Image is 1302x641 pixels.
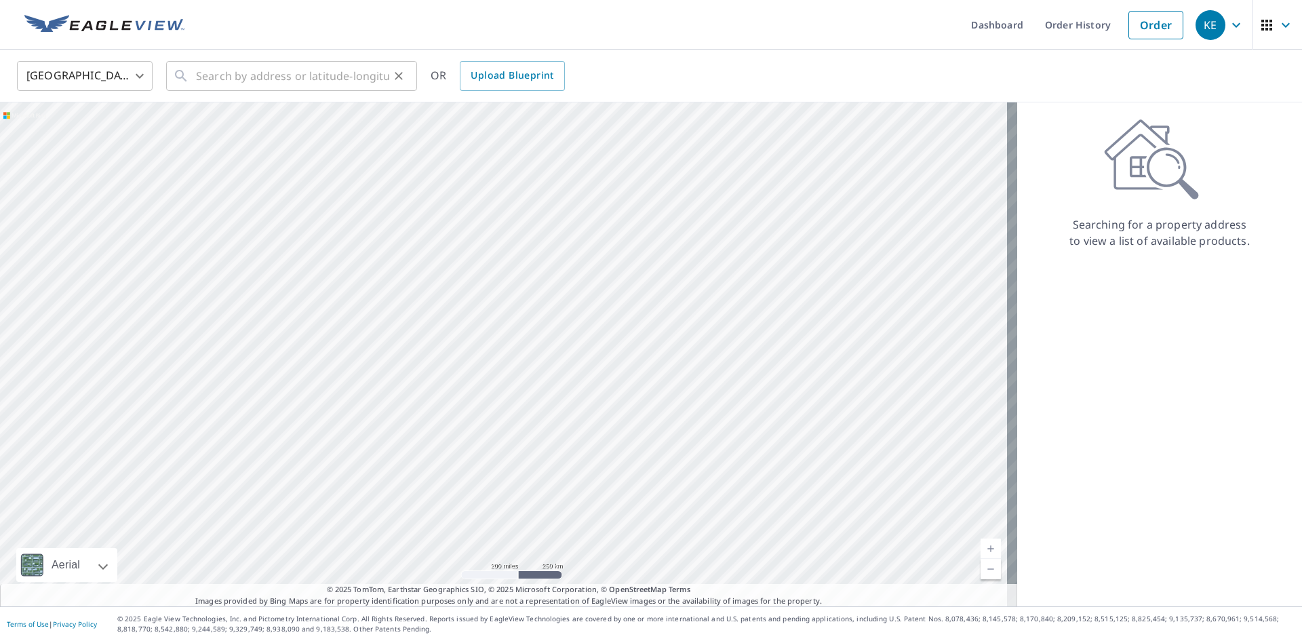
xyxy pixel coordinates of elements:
p: © 2025 Eagle View Technologies, Inc. and Pictometry International Corp. All Rights Reserved. Repo... [117,614,1295,634]
div: OR [431,61,565,91]
div: Aerial [16,548,117,582]
a: Order [1128,11,1183,39]
span: © 2025 TomTom, Earthstar Geographics SIO, © 2025 Microsoft Corporation, © [327,584,691,596]
p: Searching for a property address to view a list of available products. [1069,216,1250,249]
a: Upload Blueprint [460,61,564,91]
div: [GEOGRAPHIC_DATA] [17,57,153,95]
p: | [7,620,97,628]
div: KE [1196,10,1225,40]
div: Aerial [47,548,84,582]
a: Terms [669,584,691,594]
img: EV Logo [24,15,184,35]
a: OpenStreetMap [609,584,666,594]
a: Terms of Use [7,619,49,629]
button: Clear [389,66,408,85]
span: Upload Blueprint [471,67,553,84]
a: Privacy Policy [53,619,97,629]
a: Current Level 5, Zoom In [981,539,1001,559]
input: Search by address or latitude-longitude [196,57,389,95]
a: Current Level 5, Zoom Out [981,559,1001,579]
